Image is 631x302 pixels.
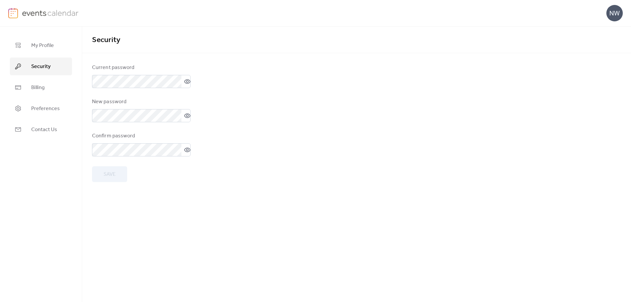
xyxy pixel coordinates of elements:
img: logo [8,8,18,18]
div: NW [606,5,623,21]
a: Preferences [10,100,72,117]
span: Contact Us [31,126,57,134]
span: My Profile [31,42,54,50]
a: Billing [10,79,72,96]
span: Security [92,33,120,47]
span: Security [31,63,51,71]
span: Billing [31,84,45,92]
div: Current password [92,64,189,72]
a: Contact Us [10,121,72,138]
div: Confirm password [92,132,189,140]
img: logo-type [22,8,79,18]
div: New password [92,98,189,106]
span: Preferences [31,105,60,113]
a: My Profile [10,36,72,54]
a: Security [10,58,72,75]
